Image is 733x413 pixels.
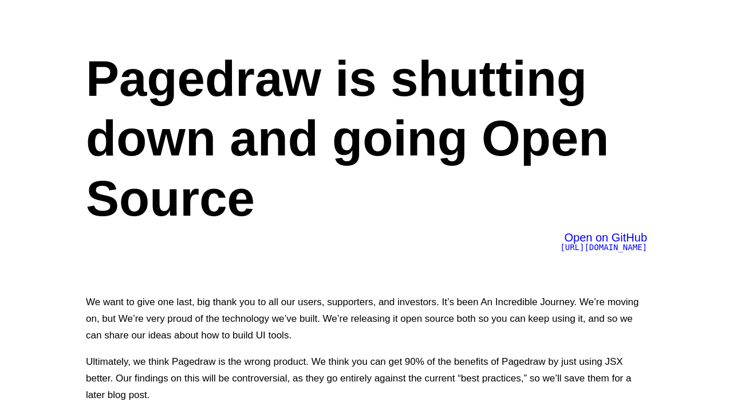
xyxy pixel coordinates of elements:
p: We want to give one last, big thank you to all our users, supporters, and investors. It’s been An... [86,294,647,344]
span: [URL][DOMAIN_NAME] [560,243,647,252]
h1: Pagedraw is shutting down and going Open Source [86,49,647,228]
p: Ultimately, we think Pagedraw is the wrong product. We think you can get 90% of the benefits of P... [86,353,647,403]
span: Open on GitHub [564,231,647,244]
a: Open on GitHub[URL][DOMAIN_NAME] [560,233,647,252]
